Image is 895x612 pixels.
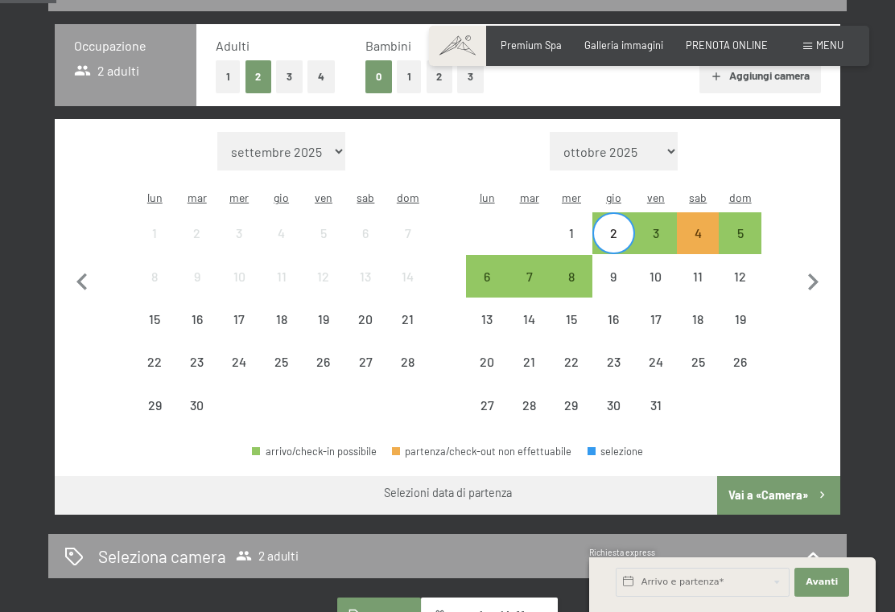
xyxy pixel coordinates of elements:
button: 3 [457,60,484,93]
div: 2 [178,227,217,265]
span: Menu [816,39,843,51]
div: Tue Oct 14 2025 [508,298,550,340]
abbr: giovedì [606,191,621,204]
div: 15 [552,313,591,351]
div: 27 [468,399,506,437]
div: partenza/check-out possibile [508,255,550,297]
abbr: lunedì [480,191,495,204]
div: Tue Sep 30 2025 [176,384,218,426]
div: Fri Oct 24 2025 [635,341,677,383]
div: Sun Oct 05 2025 [719,212,761,254]
div: 22 [135,355,174,394]
button: 0 [365,60,392,93]
div: Mon Oct 13 2025 [466,298,508,340]
div: 9 [178,270,217,309]
div: partenza/check-out non effettuabile [635,384,677,426]
button: Avanti [794,568,849,597]
abbr: mercoledì [229,191,249,204]
div: partenza/check-out non effettuabile [719,298,761,340]
div: 27 [346,355,385,394]
div: Tue Sep 09 2025 [176,255,218,297]
div: 19 [304,313,343,351]
div: partenza/check-out non effettuabile [134,298,175,340]
div: Mon Sep 01 2025 [134,212,175,254]
div: 8 [552,270,591,309]
div: partenza/check-out non effettuabile [134,341,175,383]
div: 25 [678,355,717,394]
div: partenza/check-out non effettuabile [303,341,344,383]
div: partenza/check-out non effettuabile [387,298,429,340]
div: 29 [135,399,174,437]
div: Sun Sep 14 2025 [387,255,429,297]
div: 10 [637,270,675,309]
div: Fri Sep 26 2025 [303,341,344,383]
span: Galleria immagini [584,39,663,51]
div: 17 [637,313,675,351]
div: 22 [552,355,591,394]
div: 19 [720,313,759,351]
div: 25 [262,355,300,394]
div: Fri Sep 05 2025 [303,212,344,254]
div: partenza/check-out non effettuabile [719,341,761,383]
div: 29 [552,399,591,437]
div: 4 [678,227,717,265]
button: 4 [307,60,335,93]
div: partenza/check-out non effettuabile [466,298,508,340]
div: partenza/check-out non effettuabile [218,255,260,297]
div: 21 [509,355,548,394]
div: 18 [678,313,717,351]
span: Richiesta express [589,548,655,557]
div: partenza/check-out non è effettuabile, poiché non è stato raggiunto il soggiorno minimo richiesto [677,212,719,254]
h2: Seleziona camera [98,544,226,568]
div: 11 [262,270,300,309]
button: 2 [427,60,453,93]
div: 12 [304,270,343,309]
div: 3 [637,227,675,265]
div: partenza/check-out non effettuabile [551,298,592,340]
div: 24 [220,355,258,394]
button: 1 [397,60,422,93]
div: partenza/check-out non effettuabile [176,212,218,254]
div: Fri Oct 17 2025 [635,298,677,340]
div: partenza/check-out non effettuabile [344,255,386,297]
div: partenza/check-out possibile [592,212,634,254]
div: partenza/check-out non effettuabile [592,298,634,340]
div: partenza/check-out non effettuabile [677,341,719,383]
div: Thu Oct 09 2025 [592,255,634,297]
div: partenza/check-out non effettuabile [592,255,634,297]
div: Sun Sep 21 2025 [387,298,429,340]
div: 8 [135,270,174,309]
div: 11 [678,270,717,309]
div: partenza/check-out non effettuabile [635,341,677,383]
div: Wed Sep 03 2025 [218,212,260,254]
button: Mese precedente [65,132,99,427]
div: partenza/check-out non effettuabile [508,384,550,426]
div: partenza/check-out non effettuabile [303,298,344,340]
div: partenza/check-out non effettuabile [635,255,677,297]
div: Wed Sep 24 2025 [218,341,260,383]
div: partenza/check-out non effettuabile [134,212,175,254]
div: Sun Oct 19 2025 [719,298,761,340]
div: Sat Sep 20 2025 [344,298,386,340]
div: Sat Sep 27 2025 [344,341,386,383]
abbr: sabato [357,191,374,204]
div: 26 [304,355,343,394]
div: partenza/check-out non effettuabile [551,384,592,426]
div: partenza/check-out possibile [551,255,592,297]
span: 2 adulti [236,548,299,564]
div: Sat Sep 06 2025 [344,212,386,254]
div: 5 [720,227,759,265]
div: 6 [346,227,385,265]
div: partenza/check-out non effettuabile [387,255,429,297]
div: partenza/check-out non effettuabile [592,341,634,383]
div: 30 [178,399,217,437]
abbr: venerdì [315,191,332,204]
div: 16 [594,313,633,351]
div: partenza/check-out non effettuabile [508,341,550,383]
span: Bambini [365,38,411,53]
div: 3 [220,227,258,265]
div: 30 [594,399,633,437]
div: 1 [135,227,174,265]
div: 16 [178,313,217,351]
div: partenza/check-out non effettuabile [677,255,719,297]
